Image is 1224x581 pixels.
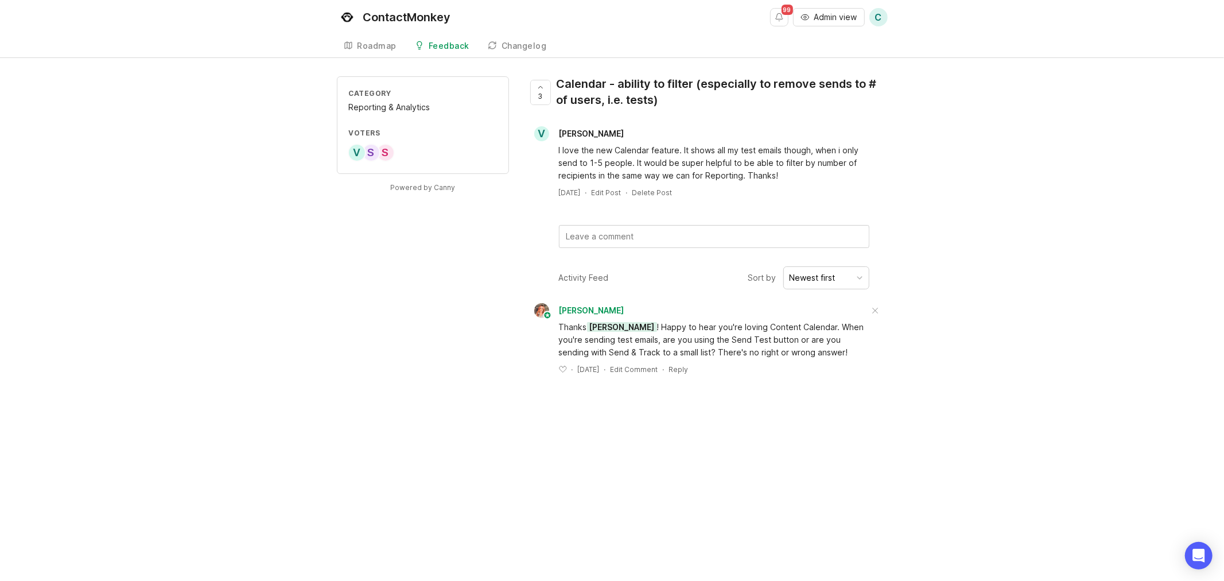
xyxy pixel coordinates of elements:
div: Thanks ! Happy to hear you're loving Content Calendar. When you're sending test emails, are you u... [559,321,869,359]
div: · [585,188,587,197]
button: 3 [530,80,551,105]
a: Powered by Canny [388,181,457,194]
div: Activity Feed [559,272,609,284]
div: Edit Post [592,188,621,197]
div: Changelog [502,42,547,50]
span: C [875,10,882,24]
div: Voters [349,128,497,138]
img: Bronwen W [530,303,553,318]
div: Calendar - ability to filter (especially to remove sends to # of users, i.e. tests) [557,76,879,108]
div: Edit Comment [611,365,658,374]
span: [PERSON_NAME] [559,305,624,315]
div: Reply [669,365,689,374]
a: [DATE] [559,188,581,197]
div: S [362,144,380,162]
div: ContactMonkey [363,11,451,23]
a: Bronwen W[PERSON_NAME] [527,303,624,318]
div: Open Intercom Messenger [1185,542,1213,570]
div: · [604,365,606,374]
span: Sort by [748,272,776,284]
div: Feedback [429,42,469,50]
span: 3 [538,91,543,101]
span: 99 [782,5,793,15]
div: V [348,144,366,162]
div: · [572,365,573,374]
img: ContactMonkey logo [337,7,358,28]
div: · [663,365,665,374]
button: Admin view [793,8,865,26]
div: Reporting & Analytics [349,101,497,114]
button: C [869,8,888,26]
div: · [626,188,628,197]
div: V [534,126,549,141]
div: Newest first [790,272,836,284]
div: Category [349,88,497,98]
button: Notifications [770,8,788,26]
div: S [376,144,395,162]
span: Admin view [814,11,857,23]
a: Feedback [408,34,476,58]
time: [DATE] [578,365,600,374]
div: Delete Post [632,188,673,197]
a: V[PERSON_NAME] [527,126,634,141]
div: Roadmap [358,42,397,50]
a: Roadmap [337,34,404,58]
div: I love the new Calendar feature. It shows all my test emails though, when i only send to 1-5 peop... [559,144,869,182]
a: Changelog [481,34,554,58]
span: [PERSON_NAME] [559,129,624,138]
span: [PERSON_NAME] [587,322,657,332]
img: member badge [543,311,551,320]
